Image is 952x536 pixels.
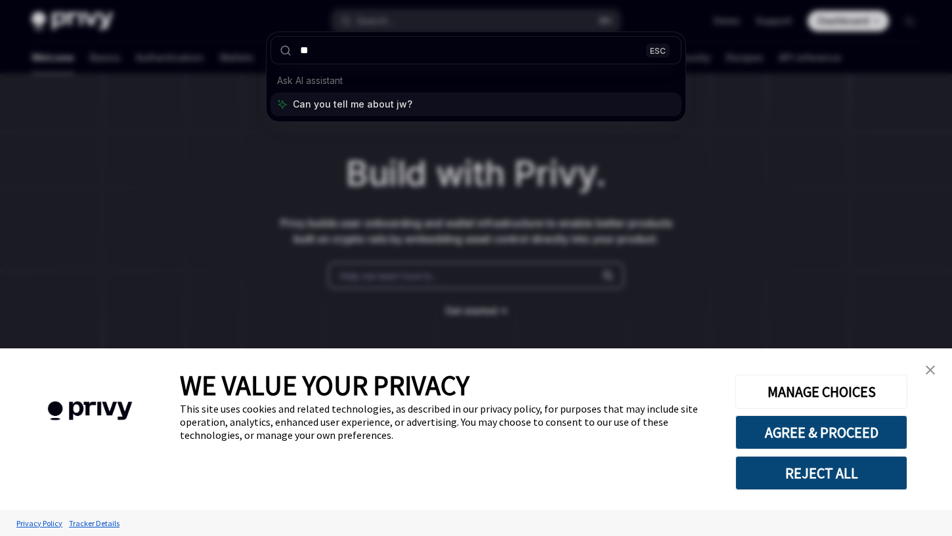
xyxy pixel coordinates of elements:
button: MANAGE CHOICES [735,375,907,409]
div: ESC [646,43,670,57]
button: REJECT ALL [735,456,907,490]
span: Can you tell me about jw? [293,98,412,111]
img: company logo [20,382,160,440]
div: Ask AI assistant [270,69,682,93]
img: close banner [926,365,935,375]
div: This site uses cookies and related technologies, as described in our privacy policy, for purposes... [180,402,716,442]
a: Privacy Policy [13,512,66,535]
span: WE VALUE YOUR PRIVACY [180,368,469,402]
a: Tracker Details [66,512,123,535]
button: AGREE & PROCEED [735,415,907,449]
a: close banner [917,357,943,383]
